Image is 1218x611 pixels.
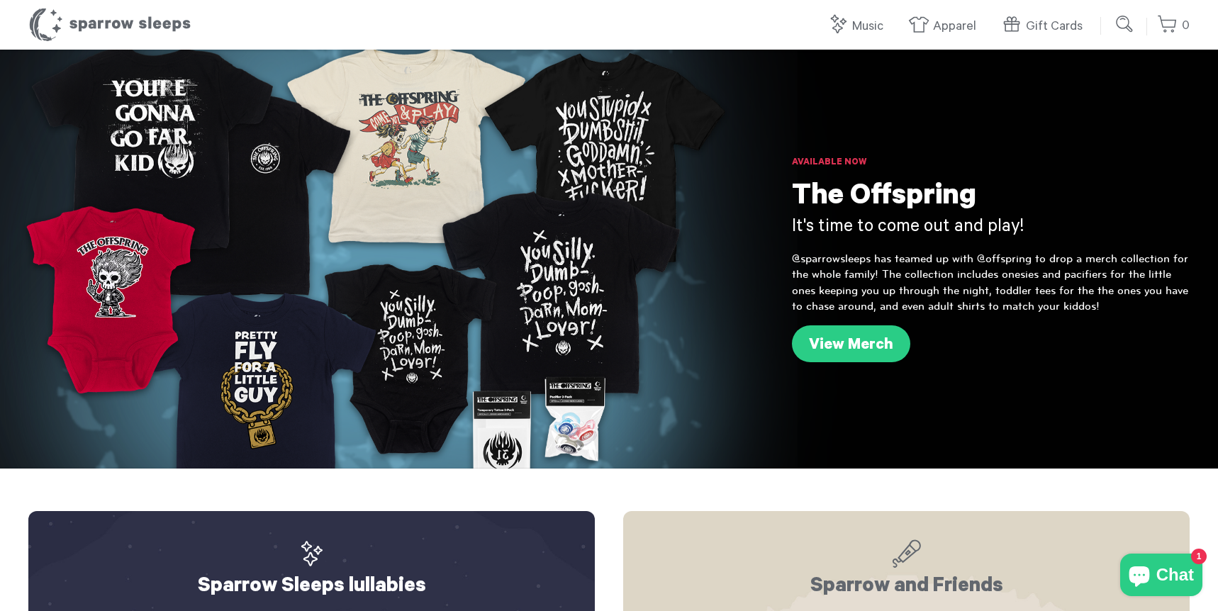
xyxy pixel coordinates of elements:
[908,11,983,42] a: Apparel
[57,539,566,601] h2: Sparrow Sleeps lullabies
[792,325,910,362] a: View Merch
[28,7,191,43] h1: Sparrow Sleeps
[652,539,1161,601] h2: Sparrow and Friends
[1111,10,1139,38] input: Submit
[792,216,1190,240] h3: It's time to come out and play!
[1157,11,1190,41] a: 0
[792,181,1190,216] h1: The Offspring
[792,251,1190,315] p: @sparrowsleeps has teamed up with @offspring to drop a merch collection for the whole family! The...
[1001,11,1090,42] a: Gift Cards
[827,11,890,42] a: Music
[1116,554,1207,600] inbox-online-store-chat: Shopify online store chat
[792,156,1190,170] h6: Available Now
